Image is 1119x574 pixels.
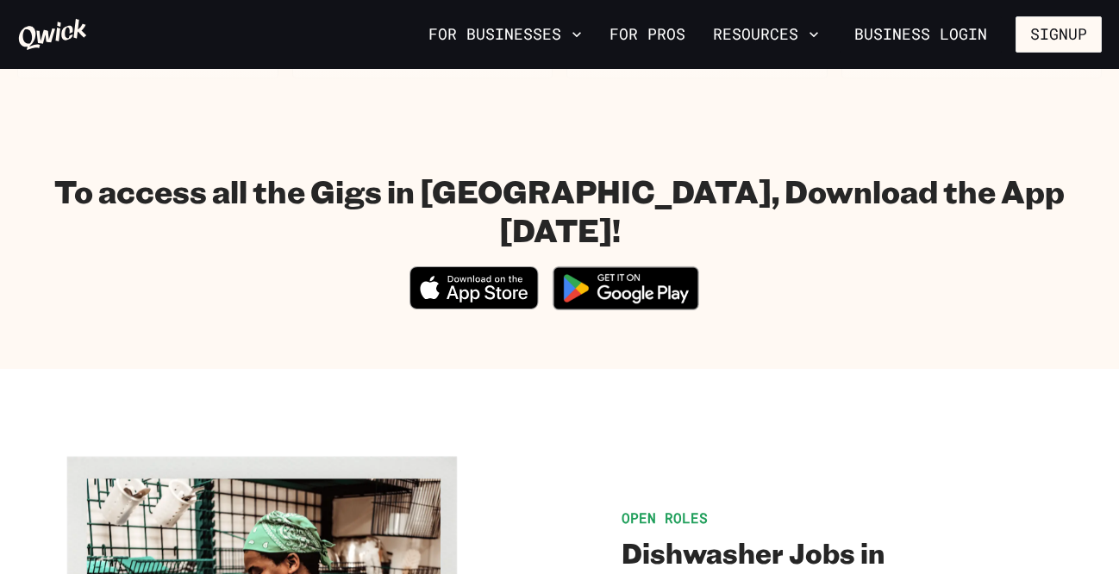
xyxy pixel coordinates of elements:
h1: To access all the Gigs in [GEOGRAPHIC_DATA], Download the App [DATE]! [17,172,1102,249]
button: Signup [1016,16,1102,53]
button: For Businesses [422,20,589,49]
a: Business Login [840,16,1002,53]
a: For Pros [603,20,692,49]
button: Resources [706,20,826,49]
span: Open Roles [622,508,708,527]
a: Download on the App Store [409,295,539,313]
img: Get it on Google Play [542,256,710,321]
